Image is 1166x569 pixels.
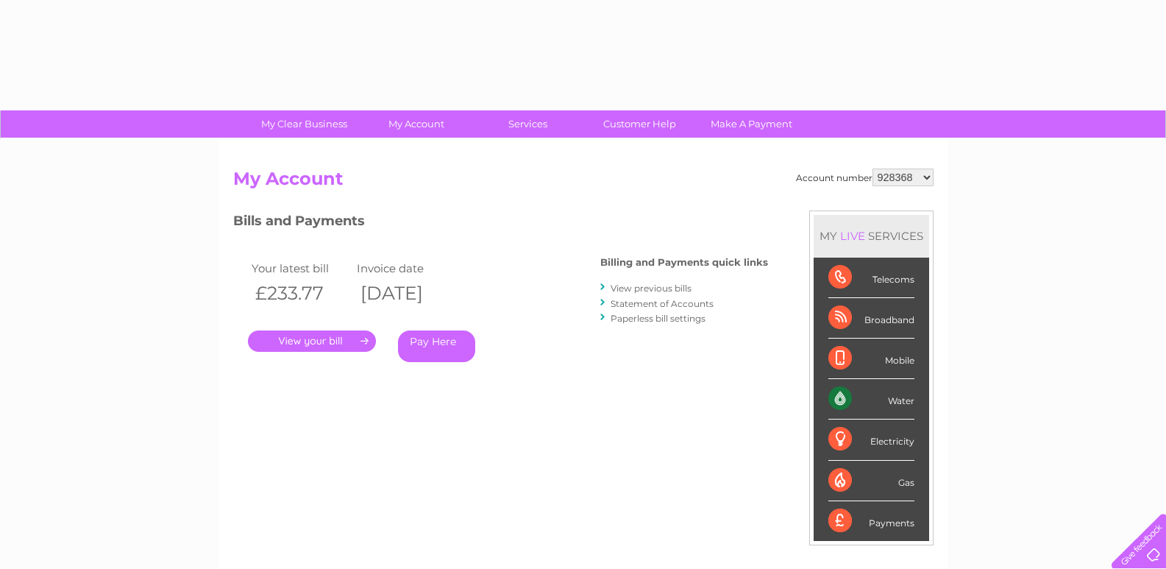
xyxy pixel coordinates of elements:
div: Account number [796,169,934,186]
h3: Bills and Payments [233,211,768,236]
div: Mobile [828,339,914,379]
a: Statement of Accounts [611,298,714,309]
td: Your latest bill [248,258,354,278]
div: Water [828,379,914,420]
div: Telecoms [828,258,914,298]
a: Pay Here [398,331,475,362]
a: Make A Payment [691,110,812,138]
h4: Billing and Payments quick links [600,257,768,268]
div: Broadband [828,298,914,339]
a: Customer Help [579,110,700,138]
div: Electricity [828,420,914,460]
a: . [248,331,376,352]
th: [DATE] [353,278,459,308]
a: My Account [355,110,477,138]
a: Services [467,110,589,138]
div: Gas [828,461,914,501]
div: Payments [828,501,914,541]
a: Paperless bill settings [611,313,705,324]
div: LIVE [837,229,868,243]
h2: My Account [233,169,934,197]
th: £233.77 [248,278,354,308]
a: View previous bills [611,283,692,294]
a: My Clear Business [243,110,365,138]
td: Invoice date [353,258,459,278]
div: MY SERVICES [814,215,929,257]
